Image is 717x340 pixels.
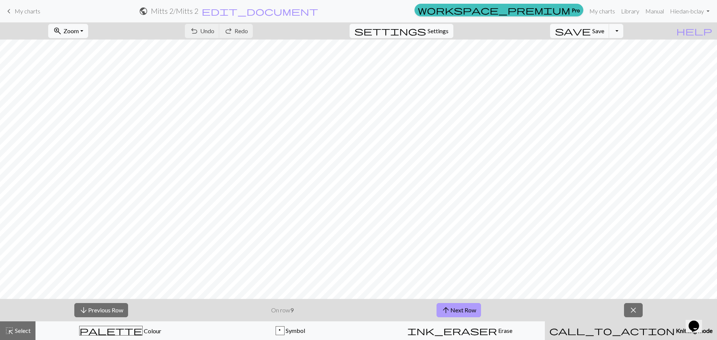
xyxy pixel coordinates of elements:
span: Colour [143,327,161,334]
p: On row [271,306,294,315]
span: ink_eraser [407,325,497,336]
a: My charts [4,5,40,18]
button: Zoom [48,24,88,38]
span: Select [14,327,31,334]
span: Zoom [63,27,79,34]
span: arrow_upward [441,305,450,315]
a: Manual [642,4,667,19]
button: SettingsSettings [350,24,453,38]
a: My charts [586,4,618,19]
span: palette [80,325,142,336]
button: Colour [35,321,205,340]
div: p [276,327,284,336]
span: Settings [428,26,448,35]
span: help [676,26,712,36]
span: highlight_alt [5,325,14,336]
button: Erase [375,321,545,340]
button: Next Row [437,303,481,317]
span: call_to_action [549,325,675,336]
h2: Mitts 2 / Mitts 2 [151,7,198,15]
button: Save [550,24,609,38]
i: Settings [354,26,426,35]
button: Knitting mode [545,321,717,340]
iframe: chat widget [686,310,710,333]
span: save [555,26,591,36]
span: Knitting mode [675,327,713,334]
span: public [139,6,148,16]
span: Symbol [285,327,305,334]
span: zoom_in [53,26,62,36]
span: workspace_premium [418,5,570,15]
a: Pro [415,4,583,16]
span: Save [592,27,604,34]
span: arrow_downward [79,305,88,315]
span: Erase [497,327,512,334]
a: Hiedan-bclay [667,4,713,19]
span: close [629,305,638,315]
span: edit_document [202,6,318,16]
strong: 9 [290,306,294,314]
span: My charts [15,7,40,15]
button: p Symbol [205,321,375,340]
span: keyboard_arrow_left [4,6,13,16]
a: Library [618,4,642,19]
button: Previous Row [74,303,128,317]
span: settings [354,26,426,36]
